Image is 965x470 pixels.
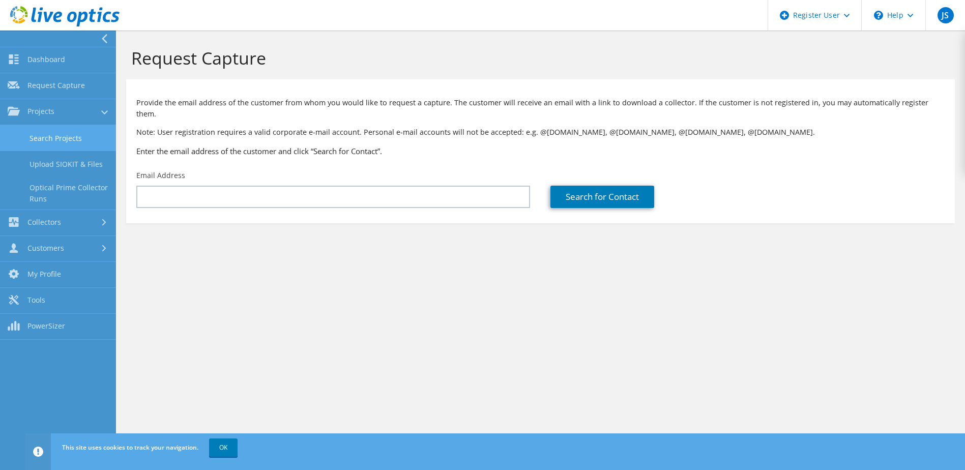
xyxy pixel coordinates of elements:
h1: Request Capture [131,47,945,69]
span: This site uses cookies to track your navigation. [62,443,198,452]
label: Email Address [136,170,185,181]
span: JS [938,7,954,23]
p: Provide the email address of the customer from whom you would like to request a capture. The cust... [136,97,945,120]
h3: Enter the email address of the customer and click “Search for Contact”. [136,145,945,157]
a: OK [209,438,238,457]
svg: \n [874,11,883,20]
a: Search for Contact [550,186,654,208]
p: Note: User registration requires a valid corporate e-mail account. Personal e-mail accounts will ... [136,127,945,138]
